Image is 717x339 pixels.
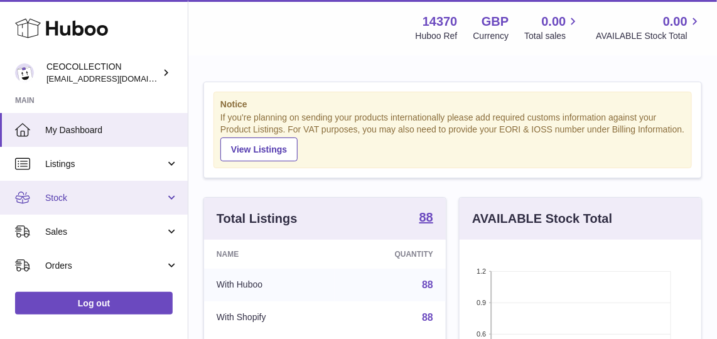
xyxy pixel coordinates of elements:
[477,330,486,338] text: 0.6
[542,13,566,30] span: 0.00
[524,13,580,42] a: 0.00 Total sales
[15,292,173,315] a: Log out
[46,61,159,85] div: CEOCOLLECTION
[422,279,433,290] a: 88
[45,192,165,204] span: Stock
[472,210,612,227] h3: AVAILABLE Stock Total
[477,299,486,306] text: 0.9
[15,63,34,82] img: internalAdmin-14370@internal.huboo.com
[220,99,685,110] strong: Notice
[45,124,178,136] span: My Dashboard
[335,240,446,269] th: Quantity
[46,73,185,83] span: [EMAIL_ADDRESS][DOMAIN_NAME]
[45,158,165,170] span: Listings
[596,13,702,42] a: 0.00 AVAILABLE Stock Total
[422,312,433,323] a: 88
[477,267,486,275] text: 1.2
[419,211,433,223] strong: 88
[524,30,580,42] span: Total sales
[220,112,685,161] div: If you're planning on sending your products internationally please add required customs informati...
[482,13,509,30] strong: GBP
[663,13,687,30] span: 0.00
[419,211,433,226] a: 88
[45,260,165,272] span: Orders
[473,30,509,42] div: Currency
[423,13,458,30] strong: 14370
[45,226,165,238] span: Sales
[217,210,298,227] h3: Total Listings
[204,301,335,334] td: With Shopify
[204,269,335,301] td: With Huboo
[596,30,702,42] span: AVAILABLE Stock Total
[220,137,298,161] a: View Listings
[416,30,458,42] div: Huboo Ref
[204,240,335,269] th: Name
